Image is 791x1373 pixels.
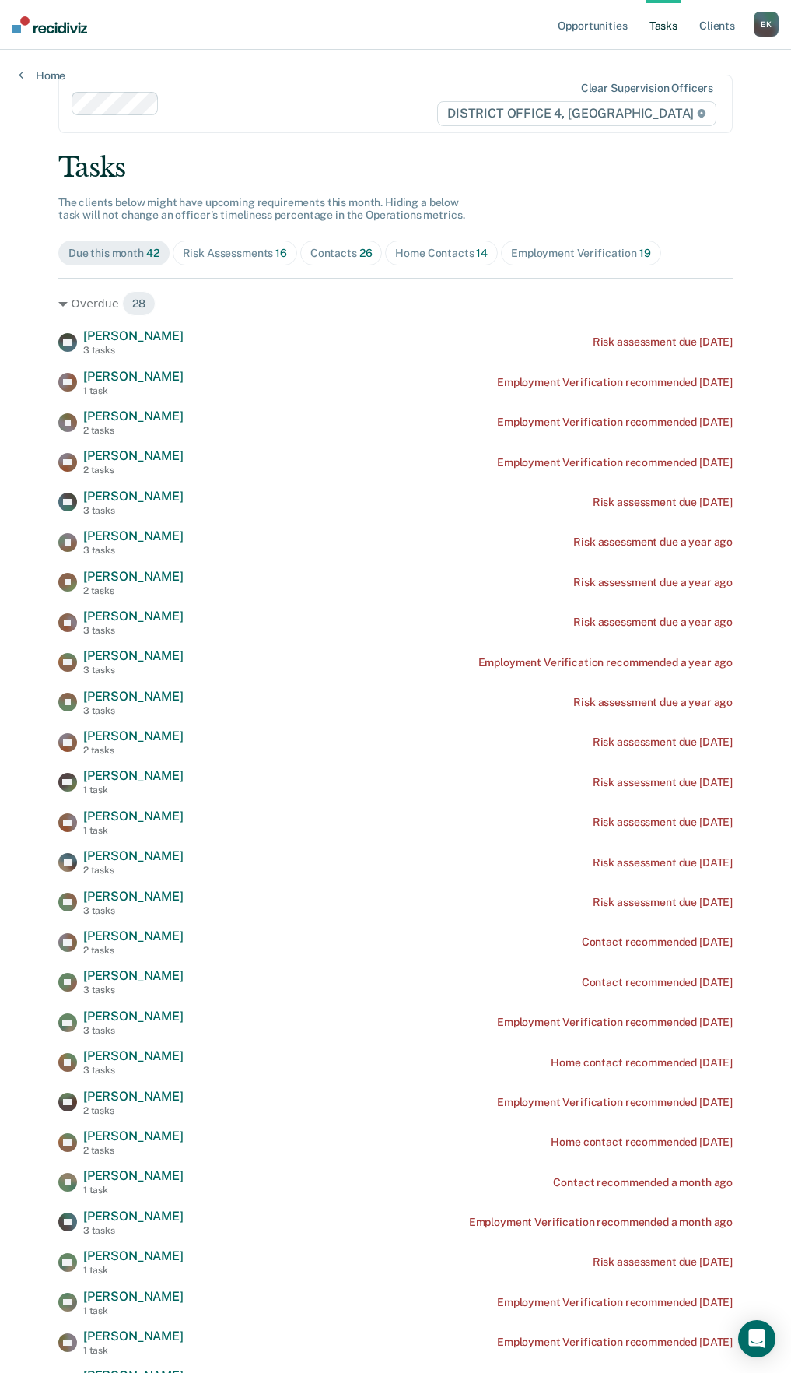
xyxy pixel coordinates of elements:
span: 28 [122,291,156,316]
div: Contact recommended [DATE] [582,936,733,949]
div: Risk assessment due a year ago [573,536,733,549]
span: [PERSON_NAME] [83,609,184,623]
div: 3 tasks [83,985,184,996]
div: 2 tasks [83,745,184,756]
span: [PERSON_NAME] [83,729,184,743]
div: Risk assessment due [DATE] [593,1255,733,1269]
span: 26 [359,247,373,259]
div: Home Contacts [395,247,488,260]
span: [PERSON_NAME] [83,569,184,584]
span: [PERSON_NAME] [83,1168,184,1183]
span: 14 [476,247,488,259]
div: Risk assessment due [DATE] [593,816,733,829]
div: Risk assessment due [DATE] [593,776,733,789]
span: [PERSON_NAME] [83,689,184,704]
div: Employment Verification recommended a year ago [478,656,733,669]
div: Contact recommended a month ago [553,1176,733,1189]
div: 2 tasks [83,1105,184,1116]
div: 3 tasks [83,705,184,716]
div: 3 tasks [83,905,184,916]
span: [PERSON_NAME] [83,1048,184,1063]
div: 1 task [83,1305,184,1316]
div: Employment Verification recommended a month ago [469,1216,733,1229]
div: Risk assessment due a year ago [573,616,733,629]
div: Employment Verification recommended [DATE] [497,456,733,469]
div: Risk assessment due [DATE] [593,496,733,509]
div: Clear supervision officers [581,82,713,95]
div: Risk assessment due [DATE] [593,856,733,869]
span: [PERSON_NAME] [83,489,184,504]
div: 2 tasks [83,945,184,956]
div: 3 tasks [83,505,184,516]
img: Recidiviz [12,16,87,33]
div: 1 task [83,1265,184,1276]
span: [PERSON_NAME] [83,848,184,863]
span: [PERSON_NAME] [83,968,184,983]
div: Risk assessment due a year ago [573,696,733,709]
div: Contacts [310,247,373,260]
div: 2 tasks [83,425,184,436]
span: [PERSON_NAME] [83,768,184,783]
div: 3 tasks [83,1225,184,1236]
div: Tasks [58,152,733,184]
span: 19 [639,247,651,259]
span: [PERSON_NAME] [83,648,184,663]
div: Employment Verification recommended [DATE] [497,1296,733,1309]
div: Risk assessment due [DATE] [593,896,733,909]
span: [PERSON_NAME] [83,448,184,463]
div: 3 tasks [83,625,184,636]
a: Home [19,68,65,83]
span: DISTRICT OFFICE 4, [GEOGRAPHIC_DATA] [437,101,716,126]
span: [PERSON_NAME] [83,1129,184,1143]
div: Contact recommended [DATE] [582,976,733,989]
span: [PERSON_NAME] [83,1009,184,1024]
span: [PERSON_NAME] [83,1248,184,1263]
div: Risk assessment due [DATE] [593,335,733,349]
div: 3 tasks [83,345,184,356]
span: 42 [146,247,159,259]
span: [PERSON_NAME] [83,528,184,543]
div: Risk assessment due a year ago [573,576,733,589]
span: [PERSON_NAME] [83,929,184,943]
div: Employment Verification recommended [DATE] [497,376,733,389]
span: 16 [275,247,287,259]
div: 2 tasks [83,865,184,876]
div: 1 task [83,825,184,836]
div: 1 task [83,785,184,795]
div: Home contact recommended [DATE] [551,1056,733,1069]
span: [PERSON_NAME] [83,1289,184,1304]
div: 1 task [83,1345,184,1356]
div: Employment Verification [511,247,650,260]
button: EK [754,12,779,37]
div: Overdue 28 [58,291,733,316]
div: 3 tasks [83,545,184,556]
span: The clients below might have upcoming requirements this month. Hiding a below task will not chang... [58,196,465,222]
span: [PERSON_NAME] [83,1209,184,1224]
div: 3 tasks [83,1065,184,1076]
span: [PERSON_NAME] [83,1329,184,1343]
span: [PERSON_NAME] [83,809,184,823]
div: Risk assessment due [DATE] [593,736,733,749]
div: 1 task [83,385,184,396]
div: Employment Verification recommended [DATE] [497,416,733,429]
div: 2 tasks [83,465,184,476]
div: E K [754,12,779,37]
span: [PERSON_NAME] [83,369,184,384]
span: [PERSON_NAME] [83,1089,184,1104]
div: 2 tasks [83,1145,184,1156]
div: 3 tasks [83,1025,184,1036]
div: Open Intercom Messenger [738,1320,775,1357]
div: Risk Assessments [183,247,287,260]
div: 3 tasks [83,665,184,676]
div: Due this month [68,247,159,260]
div: Employment Verification recommended [DATE] [497,1096,733,1109]
div: Employment Verification recommended [DATE] [497,1336,733,1349]
span: [PERSON_NAME] [83,889,184,904]
div: Employment Verification recommended [DATE] [497,1016,733,1029]
span: [PERSON_NAME] [83,409,184,423]
div: 2 tasks [83,585,184,596]
div: Home contact recommended [DATE] [551,1136,733,1149]
div: 1 task [83,1185,184,1196]
span: [PERSON_NAME] [83,328,184,343]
